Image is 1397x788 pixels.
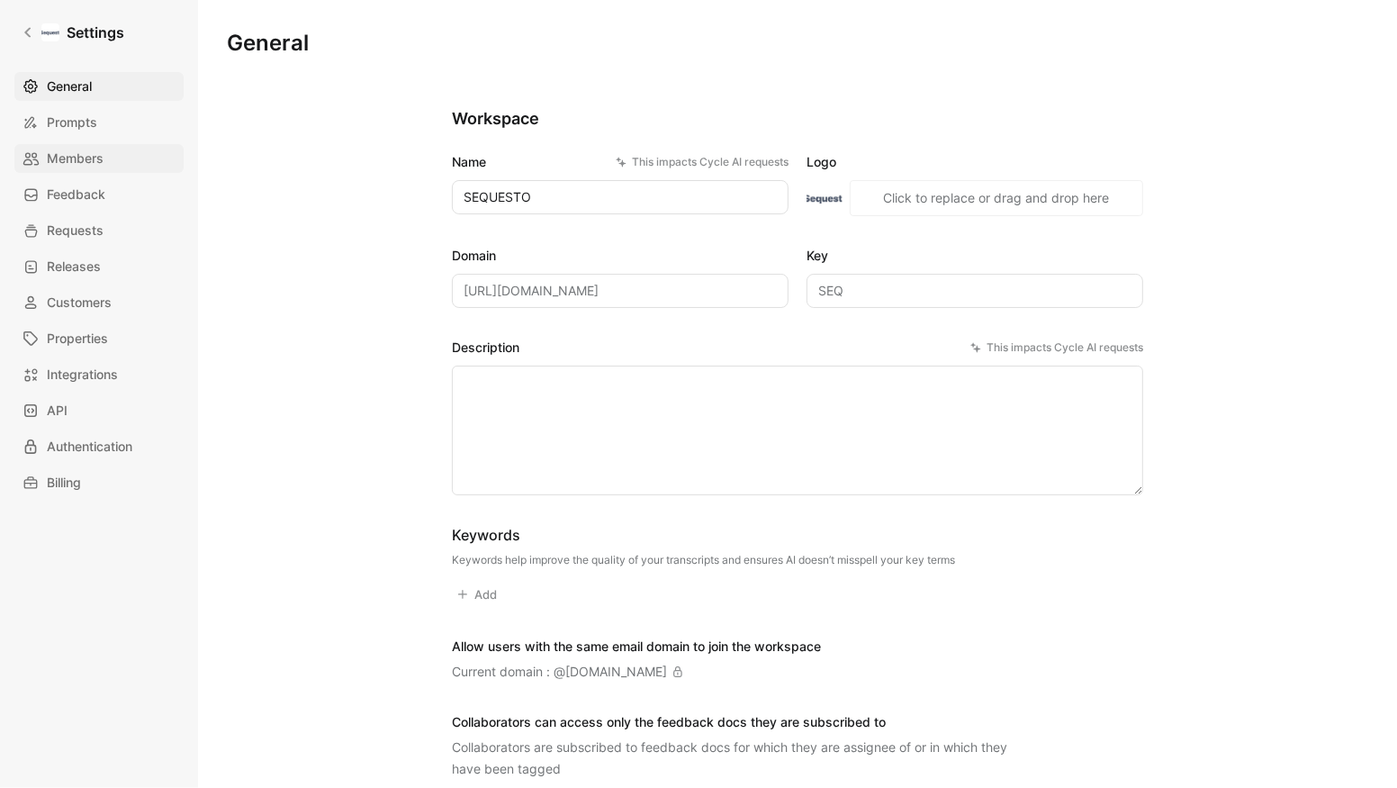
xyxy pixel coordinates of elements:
h1: Settings [67,22,124,43]
a: Settings [14,14,131,50]
div: Allow users with the same email domain to join the workspace [452,636,821,657]
span: Requests [47,220,104,241]
h1: General [227,29,309,58]
label: Domain [452,245,789,267]
a: Prompts [14,108,184,137]
span: Prompts [47,112,97,133]
label: Key [807,245,1143,267]
label: Description [452,337,1143,358]
div: Keywords [452,524,955,546]
div: This impacts Cycle AI requests [970,339,1143,357]
a: General [14,72,184,101]
a: Members [14,144,184,173]
a: API [14,396,184,425]
a: Feedback [14,180,184,209]
span: Integrations [47,364,118,385]
img: logo [807,180,843,216]
a: Billing [14,468,184,497]
a: Properties [14,324,184,353]
div: This impacts Cycle AI requests [616,153,789,171]
span: API [47,400,68,421]
button: Add [452,582,505,607]
div: Keywords help improve the quality of your transcripts and ensures AI doesn’t misspell your key terms [452,553,955,567]
span: Feedback [47,184,105,205]
span: Customers [47,292,112,313]
span: Releases [47,256,101,277]
span: Authentication [47,436,132,457]
a: Releases [14,252,184,281]
label: Logo [807,151,1143,173]
div: [DOMAIN_NAME] [565,661,667,683]
a: Requests [14,216,184,245]
span: Members [47,148,104,169]
div: Collaborators are subscribed to feedback docs for which they are assignee of or in which they hav... [452,737,1028,780]
h2: Workspace [452,108,1143,130]
input: Some placeholder [452,274,789,308]
span: Billing [47,472,81,494]
div: Collaborators can access only the feedback docs they are subscribed to [452,711,1028,733]
label: Name [452,151,789,173]
div: Current domain : @ [452,661,683,683]
a: Authentication [14,432,184,461]
a: Integrations [14,360,184,389]
span: General [47,76,92,97]
button: Click to replace or drag and drop here [850,180,1143,216]
span: Properties [47,328,108,349]
a: Customers [14,288,184,317]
